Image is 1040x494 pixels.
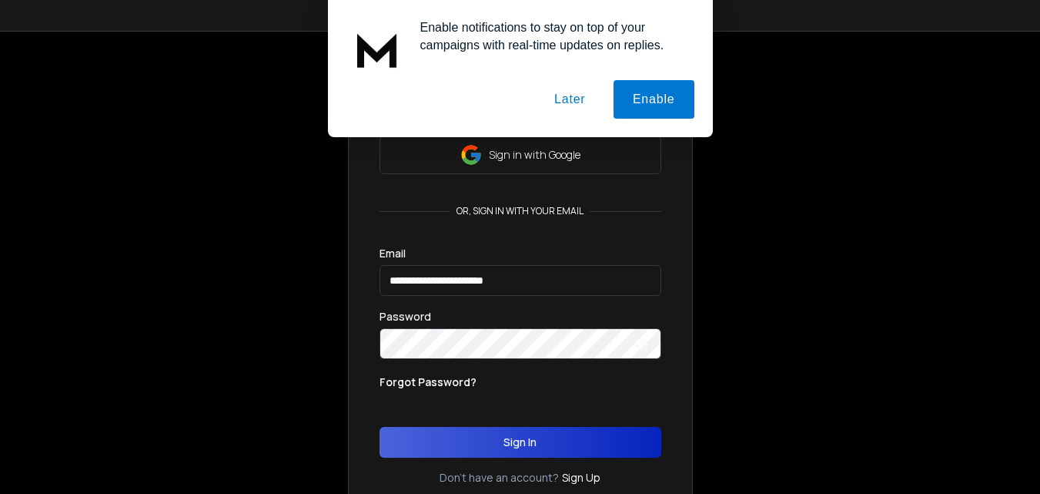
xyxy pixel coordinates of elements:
[562,470,600,486] a: Sign Up
[346,18,408,80] img: notification icon
[614,80,694,119] button: Enable
[440,470,559,486] p: Don't have an account?
[489,147,580,163] p: Sign in with Google
[380,248,406,259] label: Email
[408,18,694,54] div: Enable notifications to stay on top of your campaigns with real-time updates on replies.
[380,375,477,390] p: Forgot Password?
[450,205,590,217] p: or, sign in with your email
[380,427,661,458] button: Sign In
[380,136,661,174] button: Sign in with Google
[380,311,431,322] label: Password
[535,80,604,119] button: Later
